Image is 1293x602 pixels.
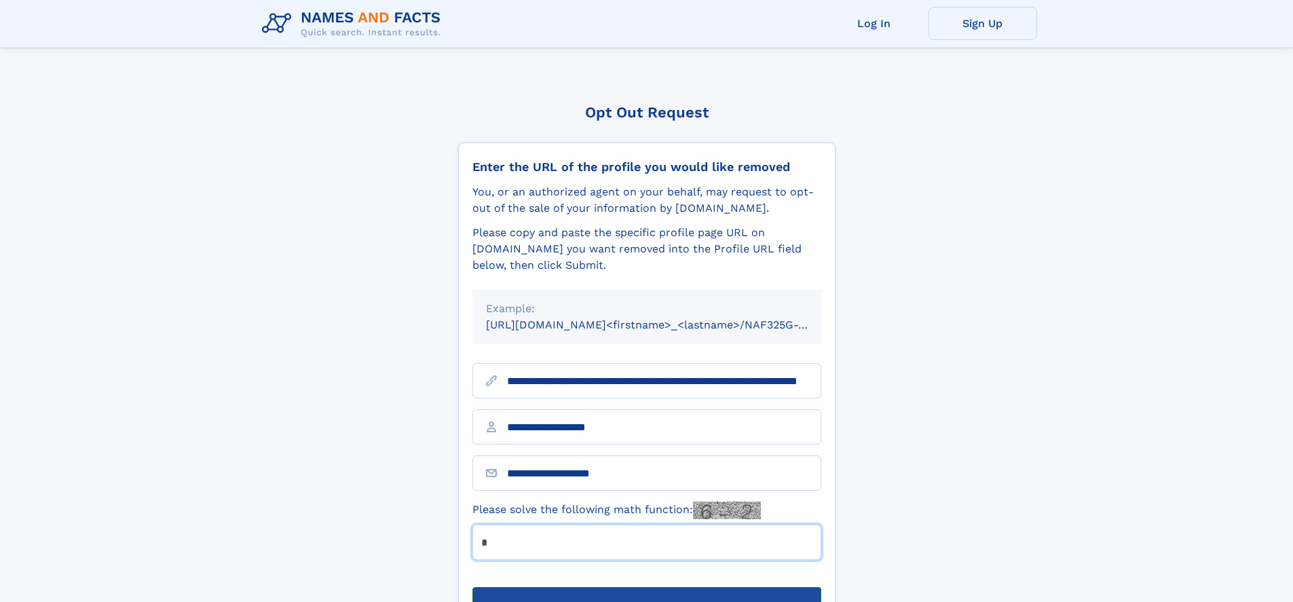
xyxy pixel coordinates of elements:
[458,104,836,121] div: Opt Out Request
[472,225,821,274] div: Please copy and paste the specific profile page URL on [DOMAIN_NAME] you want removed into the Pr...
[486,301,808,317] div: Example:
[929,7,1037,40] a: Sign Up
[472,502,761,519] label: Please solve the following math function:
[486,318,847,331] small: [URL][DOMAIN_NAME]<firstname>_<lastname>/NAF325G-xxxxxxxx
[257,5,452,42] img: Logo Names and Facts
[820,7,929,40] a: Log In
[472,184,821,217] div: You, or an authorized agent on your behalf, may request to opt-out of the sale of your informatio...
[472,159,821,174] div: Enter the URL of the profile you would like removed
